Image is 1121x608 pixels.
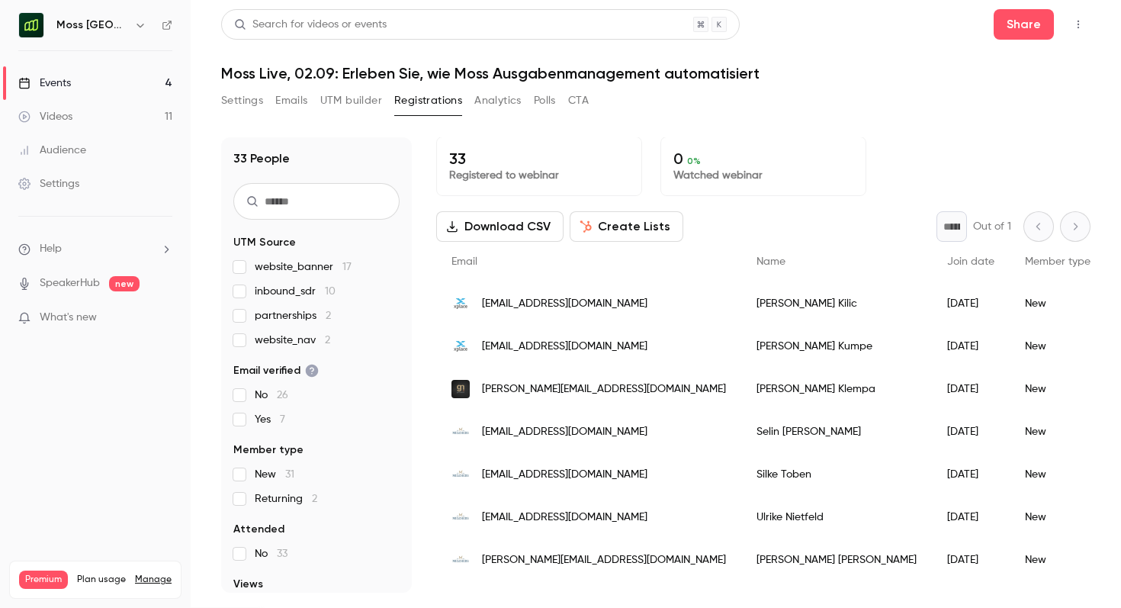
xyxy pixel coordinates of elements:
button: Create Lists [570,211,683,242]
div: Audience [18,143,86,158]
button: Settings [221,88,263,113]
div: New [1010,453,1106,496]
span: partnerships [255,308,331,323]
span: Email [451,256,477,267]
iframe: Noticeable Trigger [154,311,172,325]
span: 26 [277,390,288,401]
span: No [255,388,288,403]
span: 2 [312,494,317,504]
span: new [109,276,140,291]
img: melchers.de [451,508,470,526]
div: [DATE] [932,453,1010,496]
div: Events [18,76,71,91]
p: Out of 1 [973,219,1011,234]
img: Moss Deutschland [19,13,43,37]
div: Videos [18,109,72,124]
div: Ulrike Nietfeld [741,496,932,539]
span: Member type [233,442,304,458]
button: Share [994,9,1054,40]
span: [EMAIL_ADDRESS][DOMAIN_NAME] [482,296,647,312]
span: [EMAIL_ADDRESS][DOMAIN_NAME] [482,467,647,483]
img: melchers.de [451,465,470,484]
h6: Moss [GEOGRAPHIC_DATA] [56,18,128,33]
img: xplace.de [451,294,470,313]
span: Yes [255,412,285,427]
p: Registered to webinar [449,168,629,183]
span: Returning [255,491,317,507]
span: 7 [280,414,285,425]
span: [PERSON_NAME][EMAIL_ADDRESS][DOMAIN_NAME] [482,552,726,568]
button: Registrations [394,88,462,113]
span: Email verified [233,363,319,378]
span: Help [40,241,62,257]
span: Views [233,577,263,592]
p: Watched webinar [673,168,853,183]
button: Analytics [474,88,522,113]
a: Manage [135,574,172,586]
div: [DATE] [932,539,1010,581]
div: [DATE] [932,410,1010,453]
button: CTA [568,88,589,113]
div: Selin [PERSON_NAME] [741,410,932,453]
span: Attended [233,522,284,537]
span: Name [756,256,785,267]
span: What's new [40,310,97,326]
span: Member type [1025,256,1090,267]
span: 17 [342,262,352,272]
div: [DATE] [932,282,1010,325]
span: 33 [277,548,287,559]
div: [PERSON_NAME] Kumpe [741,325,932,368]
div: [PERSON_NAME] Klempa [741,368,932,410]
img: melchers.de [451,551,470,569]
button: Download CSV [436,211,564,242]
div: New [1010,539,1106,581]
img: gastronovi.com [451,380,470,398]
div: New [1010,325,1106,368]
span: 0 % [687,156,701,166]
span: 31 [285,469,294,480]
div: [DATE] [932,368,1010,410]
p: 33 [449,150,629,168]
div: Search for videos or events [234,17,387,33]
div: [DATE] [932,496,1010,539]
div: [DATE] [932,325,1010,368]
div: New [1010,282,1106,325]
span: UTM Source [233,235,296,250]
span: New [255,467,294,482]
span: 2 [325,335,330,346]
button: Emails [275,88,307,113]
div: [PERSON_NAME] Kilic [741,282,932,325]
span: website_nav [255,333,330,348]
button: UTM builder [320,88,382,113]
span: [PERSON_NAME][EMAIL_ADDRESS][DOMAIN_NAME] [482,381,726,397]
span: [EMAIL_ADDRESS][DOMAIN_NAME] [482,510,647,526]
h1: Moss Live, 02.09: Erleben Sie, wie Moss Ausgabenmanagement automatisiert [221,64,1090,82]
span: Plan usage [77,574,126,586]
li: help-dropdown-opener [18,241,172,257]
span: 2 [326,310,331,321]
div: Settings [18,176,79,191]
span: 10 [325,286,336,297]
span: [EMAIL_ADDRESS][DOMAIN_NAME] [482,424,647,440]
img: melchers.de [451,423,470,441]
img: xplace.de [451,337,470,355]
div: Silke Toben [741,453,932,496]
span: website_banner [255,259,352,275]
button: Polls [534,88,556,113]
div: New [1010,496,1106,539]
a: SpeakerHub [40,275,100,291]
span: inbound_sdr [255,284,336,299]
span: [EMAIL_ADDRESS][DOMAIN_NAME] [482,339,647,355]
span: Premium [19,571,68,589]
div: [PERSON_NAME] [PERSON_NAME] [741,539,932,581]
h1: 33 People [233,150,290,168]
span: Join date [947,256,994,267]
span: No [255,546,287,561]
div: New [1010,368,1106,410]
p: 0 [673,150,853,168]
div: New [1010,410,1106,453]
